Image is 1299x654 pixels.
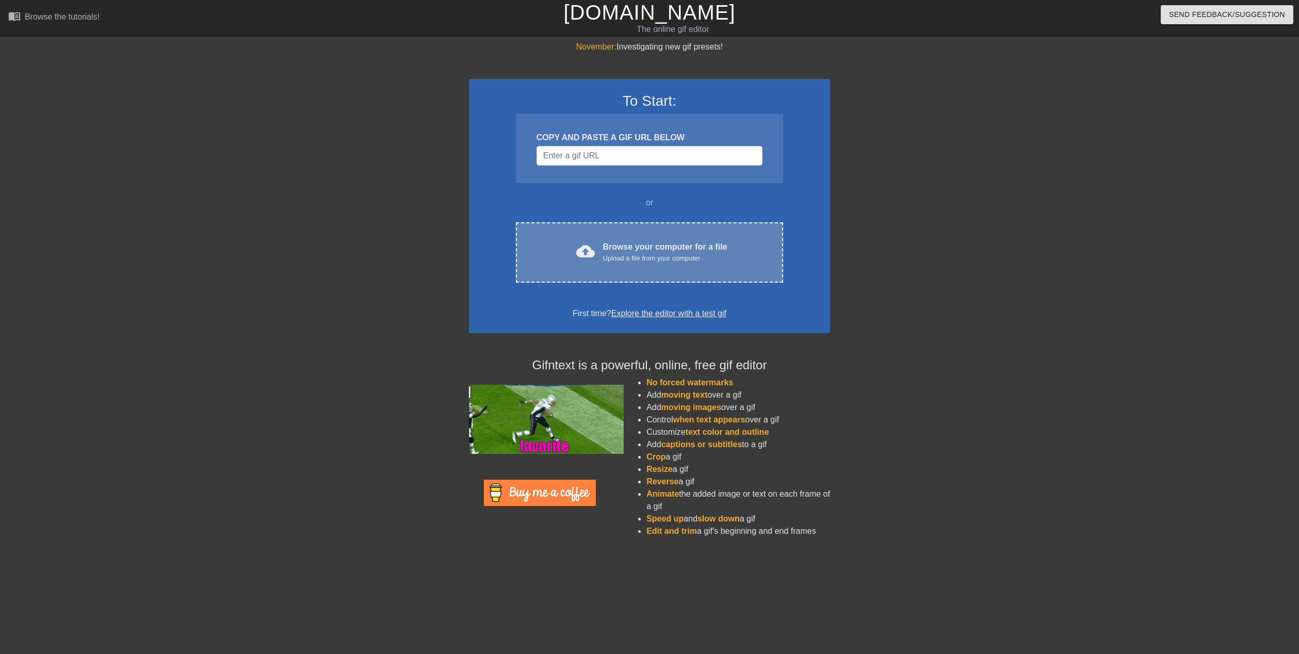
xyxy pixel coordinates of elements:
[8,10,100,26] a: Browse the tutorials!
[469,358,830,373] h4: Gifntext is a powerful, online, free gif editor
[646,401,830,414] li: Add over a gif
[576,42,616,51] span: November:
[646,389,830,401] li: Add over a gif
[537,132,762,144] div: COPY AND PASTE A GIF URL BELOW
[646,489,679,498] span: Animate
[646,451,830,463] li: a gif
[496,197,803,209] div: or
[661,403,721,412] span: moving images
[484,480,596,506] img: Buy Me A Coffee
[646,513,830,525] li: and a gif
[603,253,727,264] div: Upload a file from your computer
[469,41,830,53] div: Investigating new gif presets!
[469,385,624,454] img: football_small.gif
[646,452,665,461] span: Crop
[563,1,735,24] a: [DOMAIN_NAME]
[673,415,745,424] span: when text appears
[482,307,817,320] div: First time?
[661,390,708,399] span: moving text
[646,414,830,426] li: Control over a gif
[646,527,697,535] span: Edit and trim
[686,428,769,436] span: text color and outline
[646,378,733,387] span: No forced watermarks
[1161,5,1293,24] button: Send Feedback/Suggestion
[646,514,684,523] span: Speed up
[646,477,678,486] span: Reverse
[646,488,830,513] li: the added image or text on each frame of a gif
[25,12,100,21] div: Browse the tutorials!
[482,92,817,110] h3: To Start:
[661,440,742,449] span: captions or subtitles
[611,309,726,318] a: Explore the editor with a test gif
[646,465,673,473] span: Resize
[8,10,21,22] span: menu_book
[603,241,727,264] div: Browse your computer for a file
[697,514,740,523] span: slow down
[646,476,830,488] li: a gif
[438,23,907,36] div: The online gif editor
[646,463,830,476] li: a gif
[537,146,762,166] input: Username
[1169,8,1285,21] span: Send Feedback/Suggestion
[576,242,595,260] span: cloud_upload
[646,525,830,537] li: a gif's beginning and end frames
[646,426,830,438] li: Customize
[646,438,830,451] li: Add to a gif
